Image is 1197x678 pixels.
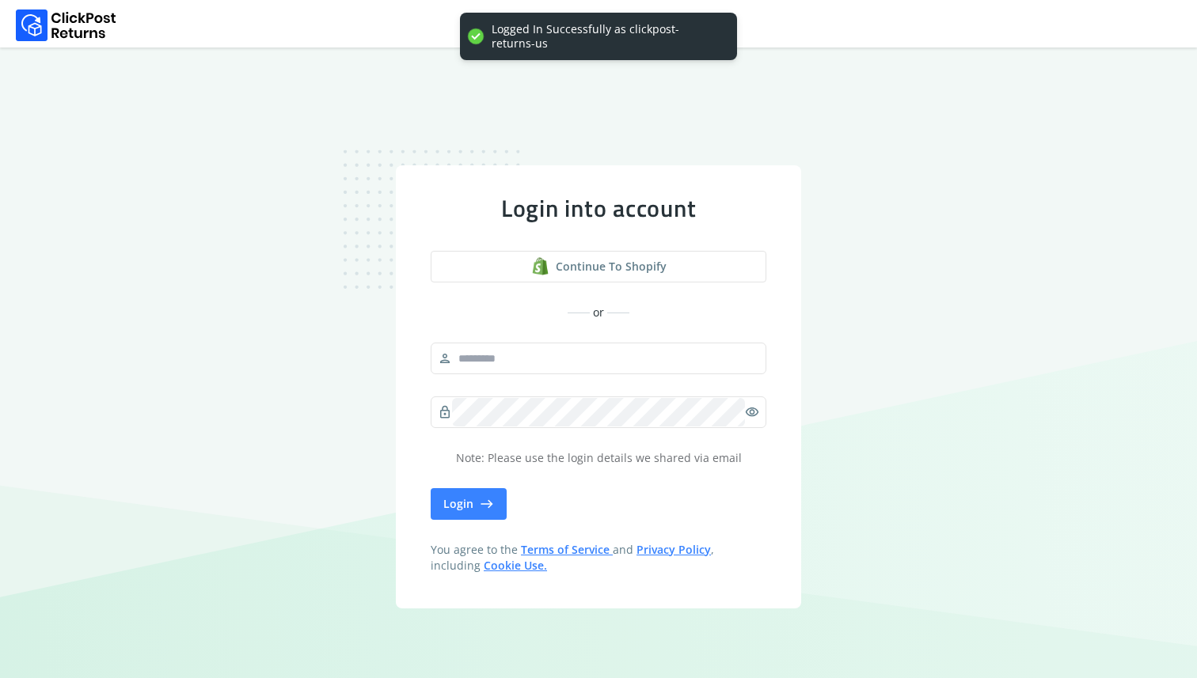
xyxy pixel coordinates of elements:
[492,22,721,51] div: Logged In Successfully as clickpost-returns-us
[438,347,452,369] span: person
[556,259,667,275] span: Continue to shopify
[431,305,766,320] div: or
[431,251,766,282] button: Continue to shopify
[438,401,452,423] span: lock
[531,257,549,275] img: shopify logo
[431,542,766,574] span: You agree to the and , including
[480,493,494,515] span: east
[431,488,507,520] button: Login east
[431,450,766,466] p: Note: Please use the login details we shared via email
[521,542,613,557] a: Terms of Service
[431,194,766,222] div: Login into account
[484,558,547,573] a: Cookie Use.
[745,401,759,423] span: visibility
[431,251,766,282] a: shopify logoContinue to shopify
[16,9,116,41] img: Logo
[636,542,711,557] a: Privacy Policy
